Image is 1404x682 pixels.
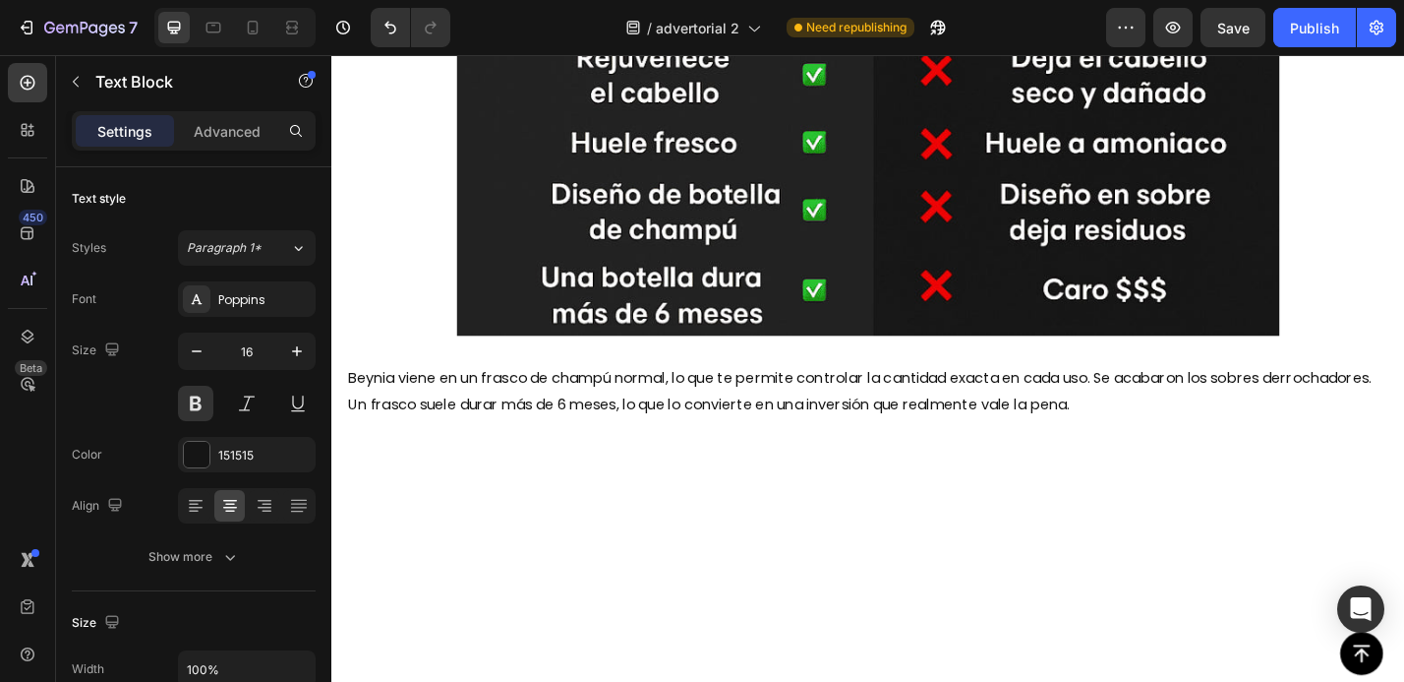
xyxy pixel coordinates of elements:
[1290,18,1339,38] div: Publish
[148,547,240,567] div: Show more
[1273,8,1356,47] button: Publish
[72,539,316,575] button: Show more
[218,447,311,465] div: 151515
[72,446,102,464] div: Color
[18,342,1162,400] p: Beynia viene en un frasco de champú normal, lo que te permite controlar la cantidad exacta en cad...
[194,121,261,142] p: Advanced
[656,18,739,38] span: advertorial 2
[129,16,138,39] p: 7
[95,70,263,93] p: Text Block
[72,190,126,208] div: Text style
[647,18,652,38] span: /
[19,210,47,225] div: 450
[15,360,47,376] div: Beta
[8,8,146,47] button: 7
[371,8,450,47] div: Undo/Redo
[72,290,96,308] div: Font
[1217,20,1250,36] span: Save
[72,493,127,520] div: Align
[178,230,316,266] button: Paragraph 1*
[72,610,124,637] div: Size
[187,239,262,257] span: Paragraph 1*
[331,55,1404,682] iframe: Design area
[72,660,104,678] div: Width
[1337,586,1384,633] div: Open Intercom Messenger
[1200,8,1265,47] button: Save
[72,338,124,364] div: Size
[218,291,311,309] div: Poppins
[72,239,106,257] div: Styles
[97,121,152,142] p: Settings
[806,19,907,36] span: Need republishing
